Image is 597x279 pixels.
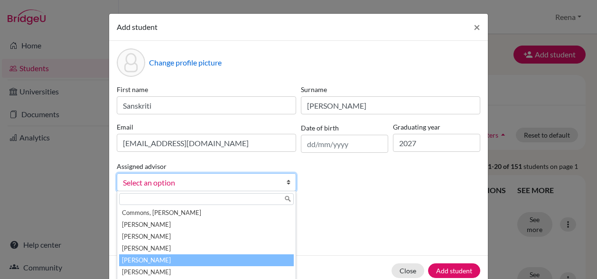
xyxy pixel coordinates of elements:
label: Surname [301,84,480,94]
span: Select an option [123,177,278,189]
input: dd/mm/yyyy [301,135,388,153]
li: [PERSON_NAME] [119,254,294,266]
span: × [474,20,480,34]
button: Add student [428,263,480,278]
span: Add student [117,22,158,31]
li: [PERSON_NAME] [119,219,294,231]
label: First name [117,84,296,94]
li: [PERSON_NAME] [119,266,294,278]
div: Profile picture [117,48,145,77]
label: Email [117,122,296,132]
li: [PERSON_NAME] [119,231,294,242]
li: [PERSON_NAME] [119,242,294,254]
button: Close [466,14,488,40]
li: Commons, [PERSON_NAME] [119,207,294,219]
button: Close [392,263,424,278]
p: Parents [117,206,480,218]
label: Assigned advisor [117,161,167,171]
label: Date of birth [301,123,339,133]
label: Graduating year [393,122,480,132]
